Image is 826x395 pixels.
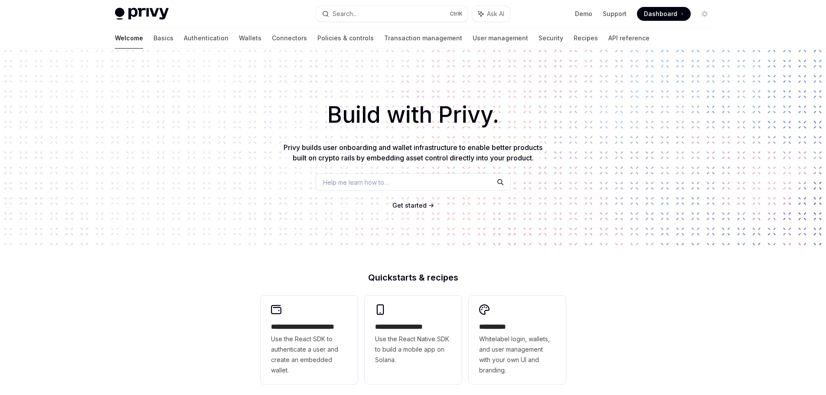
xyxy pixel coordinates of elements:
span: Ctrl K [450,10,463,17]
a: API reference [608,28,650,49]
a: Authentication [184,28,229,49]
button: Ask AI [472,6,510,22]
span: Use the React Native SDK to build a mobile app on Solana. [375,334,451,365]
a: User management [473,28,528,49]
img: light logo [115,8,169,20]
a: Recipes [574,28,598,49]
a: Basics [153,28,173,49]
a: Wallets [239,28,261,49]
span: Privy builds user onboarding and wallet infrastructure to enable better products built on crypto ... [284,143,542,162]
h2: Quickstarts & recipes [261,273,566,282]
a: Demo [575,10,592,18]
a: **** *****Whitelabel login, wallets, and user management with your own UI and branding. [469,296,566,384]
h1: Build with Privy. [14,98,812,132]
span: Dashboard [644,10,677,18]
span: Whitelabel login, wallets, and user management with your own UI and branding. [479,334,555,375]
a: Transaction management [384,28,462,49]
a: **** **** **** ***Use the React Native SDK to build a mobile app on Solana. [365,296,462,384]
a: Get started [392,201,427,210]
span: Get started [392,202,427,209]
a: Welcome [115,28,143,49]
a: Dashboard [637,7,691,21]
span: Ask AI [487,10,504,18]
span: Help me learn how to… [323,178,389,187]
span: Use the React SDK to authenticate a user and create an embedded wallet. [271,334,347,375]
a: Connectors [272,28,307,49]
div: Search... [333,9,357,19]
button: Search...CtrlK [316,6,468,22]
a: Support [603,10,627,18]
a: Policies & controls [317,28,374,49]
a: Security [539,28,563,49]
button: Toggle dark mode [698,7,712,21]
